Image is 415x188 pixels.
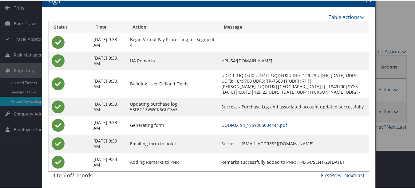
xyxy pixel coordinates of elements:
td: [DATE] 9:33 AM [90,51,127,69]
td: Emailing form to hotel [127,134,219,152]
td: [DATE] 9:33 AM [90,97,127,116]
td: Adding Remarks to PNR [127,152,219,171]
th: Status: activate to sort column ascending [49,21,90,33]
td: HPL-S4/[DOMAIN_NAME] [218,51,369,69]
th: Message: activate to sort column ascending [218,21,369,33]
td: [DATE] 9:33 AM [90,116,127,134]
a: Next [344,171,355,178]
a: 1 [342,171,344,178]
td: [DATE] 9:33 AM [90,33,127,51]
a: First [321,171,331,178]
td: Generating form [127,116,219,134]
td: [DATE] 9:33 AM [90,134,127,152]
td: UA Remarks [127,51,219,69]
td: Remarks successfully added to PNR: HPL-S4/SENT-29[DATE] [218,152,369,171]
a: Prev [331,171,342,178]
a: Last [355,171,365,178]
a: UQDFUX-S4_1759205004444.pdf [221,122,287,127]
td: Success - [EMAIL_ADDRESS][DOMAIN_NAME] [218,134,369,152]
th: Action: activate to sort column ascending [127,21,219,33]
td: Success - Purchase Log and associated account updated successfully. [218,97,369,116]
span: 7 [72,171,74,178]
td: [DATE] 9:33 AM [90,152,127,171]
td: [DATE] 9:33 AM [90,69,127,97]
td: Begin Virtual Pay Processing for Segment 4 [127,33,219,51]
th: Time: activate to sort column ascending [90,21,127,33]
td: Building User Defined Fields [127,69,219,97]
div: 1 to 7 of records [53,171,124,182]
td: Updating purchase log 5SFEG1ZVWCK6GLG5V5 [127,97,219,116]
td: UDF11: UQDFUX UDF10: UQDFUX UDF7: 129.23 UDF6: [DATE] UDF9: - UDF8: 1849700 UDF3: TR-756841 UDF1:... [218,69,369,97]
a: Table Actions [329,13,365,20]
